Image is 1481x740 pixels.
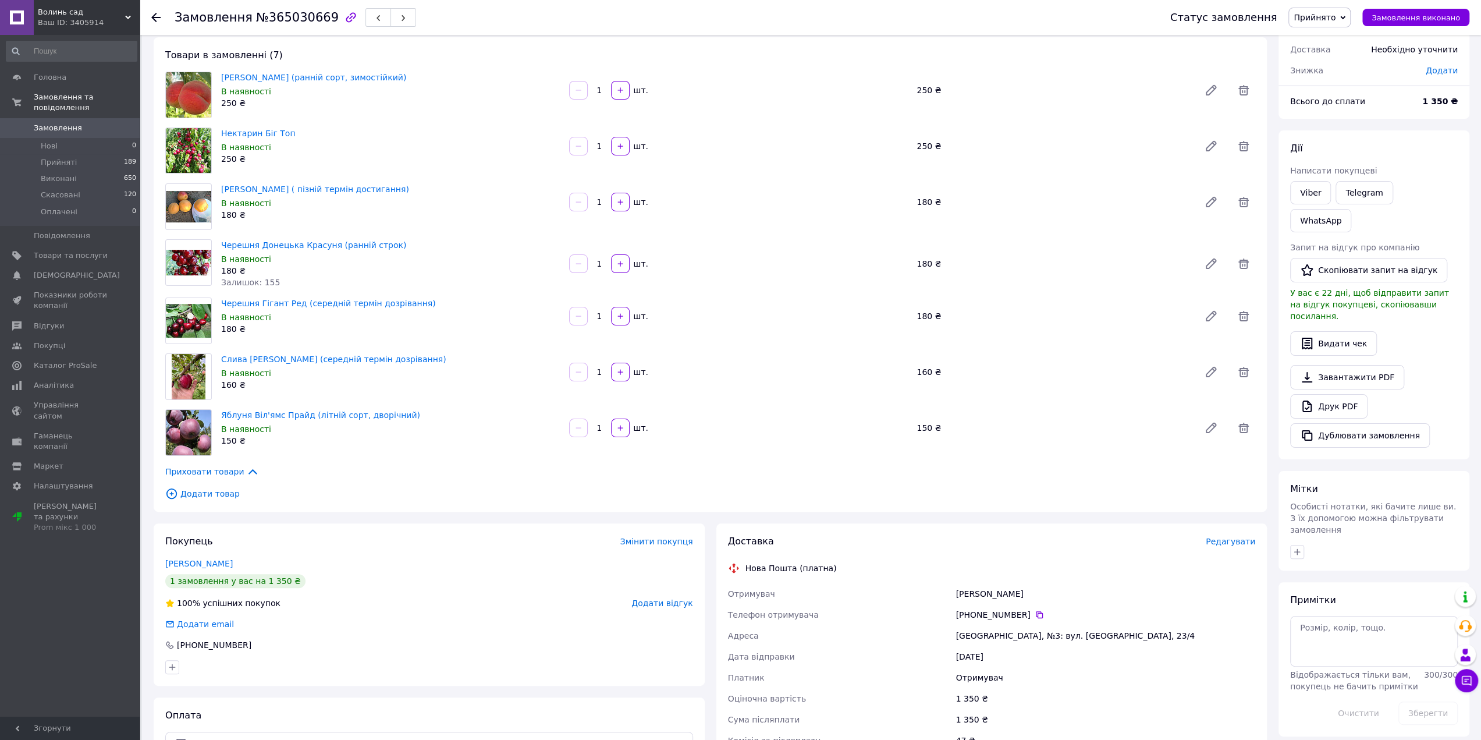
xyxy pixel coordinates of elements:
[728,694,806,703] span: Оціночна вартість
[728,715,800,724] span: Сума післяплати
[176,639,253,651] div: [PHONE_NUMBER]
[164,618,235,630] div: Додати email
[631,140,649,152] div: шт.
[177,599,200,608] span: 100%
[166,191,211,222] img: Абрикос Нельсон ( пізній термін достигання)
[124,174,136,184] span: 650
[166,304,211,338] img: Черешня Гігант Ред (середній термін дозрівання)
[1290,258,1447,282] button: Скопіювати запит на відгук
[1199,79,1223,102] a: Редагувати
[953,688,1258,709] div: 1 350 ₴
[221,73,406,82] a: [PERSON_NAME] (ранній сорт, зимостійкий)
[1199,305,1223,328] a: Редагувати
[1232,134,1255,158] span: Видалити
[953,646,1258,667] div: [DATE]
[1290,97,1365,106] span: Всього до сплати
[166,250,211,275] img: Черешня Донецька Красуня (ранній строк)
[165,536,213,547] span: Покупець
[631,422,649,434] div: шт.
[34,481,93,491] span: Налаштування
[165,465,259,478] span: Приховати товари
[1232,416,1255,440] span: Видалити
[165,597,280,609] div: успішних покупок
[1206,537,1255,546] span: Редагувати
[728,631,759,640] span: Адреса
[953,583,1258,604] div: [PERSON_NAME]
[1290,209,1351,232] a: WhatsApp
[912,364,1195,380] div: 160 ₴
[124,157,136,168] span: 189
[34,431,108,452] span: Гаманець компанії
[1294,13,1336,22] span: Прийнято
[34,270,120,281] span: [DEMOGRAPHIC_DATA]
[172,354,206,399] img: Слива Озарк Прем'єр (середній термін дозрівання)
[221,129,296,138] a: Нектарин Біг Топ
[1426,66,1458,75] span: Додати
[38,17,140,28] div: Ваш ID: 3405914
[631,258,649,270] div: шт.
[221,369,271,378] span: В наявності
[631,84,649,96] div: шт.
[728,589,775,599] span: Отримувач
[221,313,271,322] span: В наявності
[221,424,271,434] span: В наявності
[175,10,253,24] span: Замовлення
[166,128,211,173] img: Нектарин Біг Топ
[41,174,77,184] span: Виконані
[631,196,649,208] div: шт.
[124,190,136,200] span: 120
[912,138,1195,154] div: 250 ₴
[1290,502,1456,534] span: Особисті нотатки, які бачите лише ви. З їх допомогою можна фільтрувати замовлення
[221,410,420,420] a: Яблуня Віл'ямс Прайд (літній сорт, дворічний)
[953,625,1258,646] div: [GEOGRAPHIC_DATA], №3: вул. [GEOGRAPHIC_DATA], 23/4
[1199,360,1223,384] a: Редагувати
[1170,12,1277,23] div: Статус замовлення
[165,710,201,721] span: Оплата
[1232,190,1255,214] span: Видалити
[1422,97,1458,106] b: 1 350 ₴
[1232,79,1255,102] span: Видалити
[1290,365,1404,390] a: Завантажити PDF
[221,153,560,165] div: 250 ₴
[631,310,649,322] div: шт.
[34,400,108,421] span: Управління сайтом
[132,141,136,151] span: 0
[34,290,108,311] span: Показники роботи компанії
[1290,66,1323,75] span: Знижка
[221,323,560,335] div: 180 ₴
[256,10,339,24] span: №365030669
[728,652,795,661] span: Дата відправки
[912,256,1195,272] div: 180 ₴
[1362,9,1469,26] button: Замовлення виконано
[1372,13,1460,22] span: Замовлення виконано
[151,12,161,23] div: Повернутися назад
[41,207,77,217] span: Оплачені
[912,194,1195,210] div: 180 ₴
[165,49,283,61] span: Товари в замовленні (7)
[1199,252,1223,275] a: Редагувати
[221,299,436,308] a: Черешня Гігант Ред (середній термін дозрівання)
[728,610,819,619] span: Телефон отримувача
[176,618,235,630] div: Додати email
[34,250,108,261] span: Товари та послуги
[166,410,211,455] img: Яблуня Віл'ямс Прайд (літній сорт, дворічний)
[953,667,1258,688] div: Отримувач
[620,537,693,546] span: Змінити покупця
[1364,37,1465,62] div: Необхідно уточнити
[1424,670,1458,679] span: 300 / 300
[631,366,649,378] div: шт.
[1290,331,1377,356] button: Видати чек
[912,420,1195,436] div: 150 ₴
[1290,166,1377,175] span: Написати покупцеві
[953,709,1258,730] div: 1 350 ₴
[34,123,82,133] span: Замовлення
[728,673,765,682] span: Платник
[34,522,108,533] div: Prom мікс 1 000
[1455,669,1478,692] button: Чат з покупцем
[165,574,306,588] div: 1 замовлення у вас на 1 350 ₴
[6,41,137,62] input: Пошук
[1290,394,1368,419] a: Друк PDF
[221,209,560,221] div: 180 ₴
[1336,181,1393,204] a: Telegram
[221,240,406,250] a: Черешня Донецька Красуня (ранній строк)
